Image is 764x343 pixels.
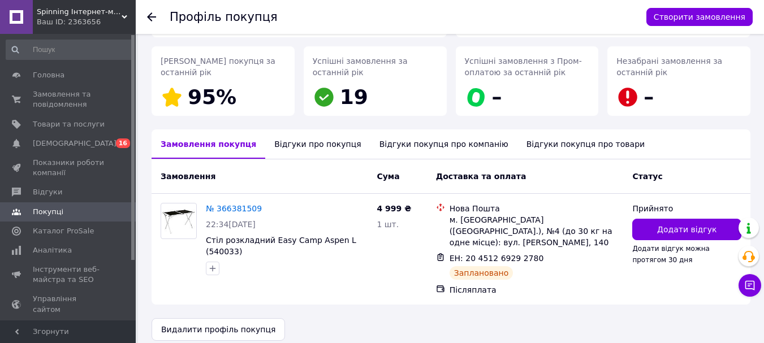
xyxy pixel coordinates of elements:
a: № 366381509 [206,204,262,213]
div: Відгуки про покупця [265,129,370,159]
span: 16 [116,138,130,148]
span: Покупці [33,207,63,217]
button: Чат з покупцем [739,274,761,297]
span: 95% [188,85,236,108]
span: Управління сайтом [33,294,105,314]
div: Відгуки покупця про товари [517,129,654,159]
span: [PERSON_NAME] покупця за останній рік [161,57,275,77]
span: Замовлення [161,172,215,181]
span: – [492,85,502,108]
a: Стіл розкладний Easy Camp Aspen L (540033) [206,236,356,256]
span: Додати відгук можна протягом 30 дня [632,245,710,264]
span: Spinning Інтернет-магазин [37,7,122,17]
span: Головна [33,70,64,80]
div: м. [GEOGRAPHIC_DATA] ([GEOGRAPHIC_DATA].), №4 (до 30 кг на одне місце): вул. [PERSON_NAME], 140 [450,214,624,248]
span: Доставка та оплата [436,172,526,181]
span: Каталог ProSale [33,226,94,236]
span: Аналітика [33,245,72,255]
div: Заплановано [450,266,513,280]
span: 22:34[DATE] [206,220,256,229]
span: – [644,85,654,108]
span: Показники роботи компанії [33,158,105,178]
span: ЕН: 20 4512 6929 2780 [450,254,544,263]
button: Додати відгук [632,219,741,240]
span: Відгуки [33,187,62,197]
div: Замовлення покупця [152,129,265,159]
div: Відгуки покупця про компанію [370,129,517,159]
span: Товари та послуги [33,119,105,129]
span: 19 [340,85,368,108]
div: Прийнято [632,203,741,214]
span: Успішні замовлення з Пром-оплатою за останній рік [465,57,582,77]
button: Видалити профіль покупця [152,318,285,341]
button: Створити замовлення [646,8,753,26]
div: Ваш ID: 2363656 [37,17,136,27]
span: Незабрані замовлення за останній рік [616,57,722,77]
img: Фото товару [161,209,196,233]
span: Статус [632,172,662,181]
div: Нова Пошта [450,203,624,214]
input: Пошук [6,40,133,60]
h1: Профіль покупця [170,10,278,24]
span: Замовлення та повідомлення [33,89,105,110]
span: Додати відгук [657,224,716,235]
span: Інструменти веб-майстра та SEO [33,264,105,285]
div: Повернутися назад [147,11,156,23]
a: Фото товару [161,203,197,239]
div: Післяплата [450,284,624,296]
span: Cума [377,172,399,181]
span: 4 999 ₴ [377,204,411,213]
span: 1 шт. [377,220,399,229]
span: Успішні замовлення за останній рік [313,57,408,77]
span: [DEMOGRAPHIC_DATA] [33,138,116,149]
